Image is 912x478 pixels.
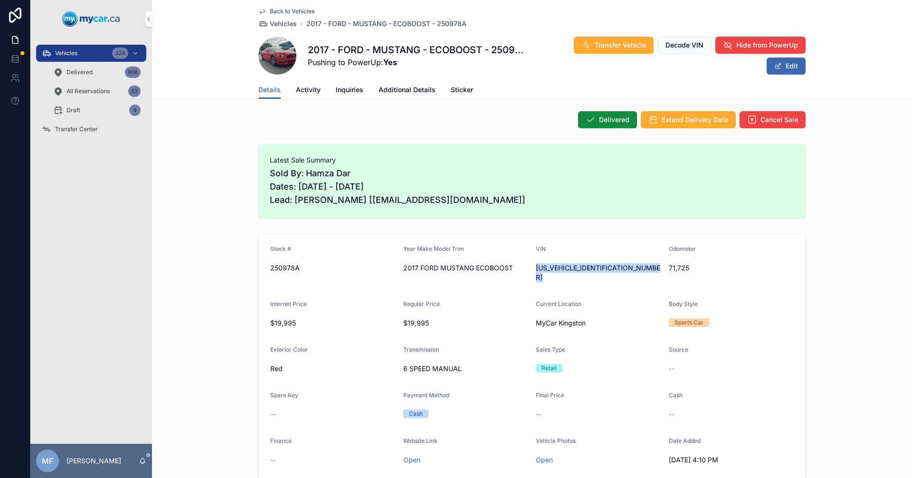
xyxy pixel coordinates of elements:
div: 53 [128,86,141,97]
button: Delivered [578,111,637,128]
div: Retail [541,364,557,373]
span: [US_VEHICLE_IDENTIFICATION_NUMBER] [536,263,661,282]
span: Transfer Vehicle [595,40,646,50]
a: Vehicles [258,19,297,29]
span: All Reservations [66,87,110,95]
a: Transfer Center [36,121,146,138]
span: $19,995 [270,318,396,328]
a: Back to Vehicles [258,8,314,15]
button: Hide from PowerUp [715,37,806,54]
span: Sales Type [536,346,565,353]
span: MF [42,455,53,467]
span: Website Link [403,437,437,444]
span: FInal Price [536,392,564,399]
span: -- [669,364,674,373]
span: Vehicle Photos [536,437,576,444]
span: Vehicles [55,49,77,57]
div: Sports Car [674,318,703,327]
a: Additional Details [379,81,436,100]
span: Sold By: Hamza Dar Dates: [DATE] - [DATE] Lead: [PERSON_NAME] [[EMAIL_ADDRESS][DOMAIN_NAME]] [270,167,794,207]
span: Details [258,85,281,95]
img: App logo [62,11,120,27]
div: 324 [112,48,128,59]
button: Transfer Vehicle [574,37,654,54]
div: 4 [129,105,141,116]
span: Delivered [66,68,93,76]
span: Stock # [270,245,291,252]
span: Spare Key [270,392,298,399]
span: Sticker [451,85,473,95]
a: Delivered866 [47,64,146,81]
span: Cash [669,392,683,399]
span: -- [536,410,541,419]
span: [DATE] 4:10 PM [669,455,794,465]
div: scrollable content [30,38,152,150]
span: $19,995 [403,318,529,328]
span: Activity [296,85,321,95]
span: 2017 FORD MUSTANG ECOBOOST [403,263,529,273]
a: All Reservations53 [47,83,146,100]
a: Sticker [451,81,473,100]
span: Latest Sale Summary [270,155,794,165]
span: Internet Price [270,300,307,307]
button: Cancel Sale [740,111,806,128]
span: Hide from PowerUp [736,40,798,50]
a: 2017 - FORD - MUSTANG - ECOBOOST - 250978A [306,19,466,29]
div: Cash [409,410,423,418]
button: Decode VIN [657,37,712,54]
span: Pushing to PowerUp: [308,57,529,68]
span: 6 SPEED MANUAL [403,364,529,373]
p: [PERSON_NAME] [66,456,121,466]
span: Exterior Color [270,346,308,353]
span: Odometer [669,245,696,252]
span: -- [669,410,674,419]
span: Transmission [403,346,439,353]
span: Finance [270,437,292,444]
span: MyCar Kingston [536,318,586,328]
span: Inquiries [336,85,363,95]
span: Decode VIN [665,40,703,50]
button: Edit [767,57,806,75]
button: Extend Delivery Date [641,111,736,128]
span: Current Location [536,300,581,307]
span: Vehicles [270,19,297,29]
span: -- [270,455,276,465]
span: 71,725 [669,263,794,273]
span: Payment Method [403,392,449,399]
span: Draft [66,106,80,114]
strong: Yes [383,57,397,67]
span: Regular Price [403,300,440,307]
a: Details [258,81,281,99]
span: Red [270,364,283,373]
a: Open [403,456,420,464]
a: Vehicles324 [36,45,146,62]
a: Open [536,456,553,464]
span: Date Added [669,437,701,444]
span: 250978A [270,263,396,273]
a: Inquiries [336,81,363,100]
span: -- [270,410,276,419]
div: 866 [125,67,141,78]
a: Activity [296,81,321,100]
h1: 2017 - FORD - MUSTANG - ECOBOOST - 250978A [308,43,529,57]
span: Extend Delivery Date [662,115,728,124]
span: Body Style [669,300,698,307]
span: Cancel Sale [760,115,798,124]
span: Delivered [599,115,629,124]
span: Source [669,346,688,353]
span: Transfer Center [55,125,98,133]
span: VIN [536,245,546,252]
span: Year Make Model Trim [403,245,464,252]
a: Draft4 [47,102,146,119]
span: Additional Details [379,85,436,95]
span: Back to Vehicles [270,8,314,15]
